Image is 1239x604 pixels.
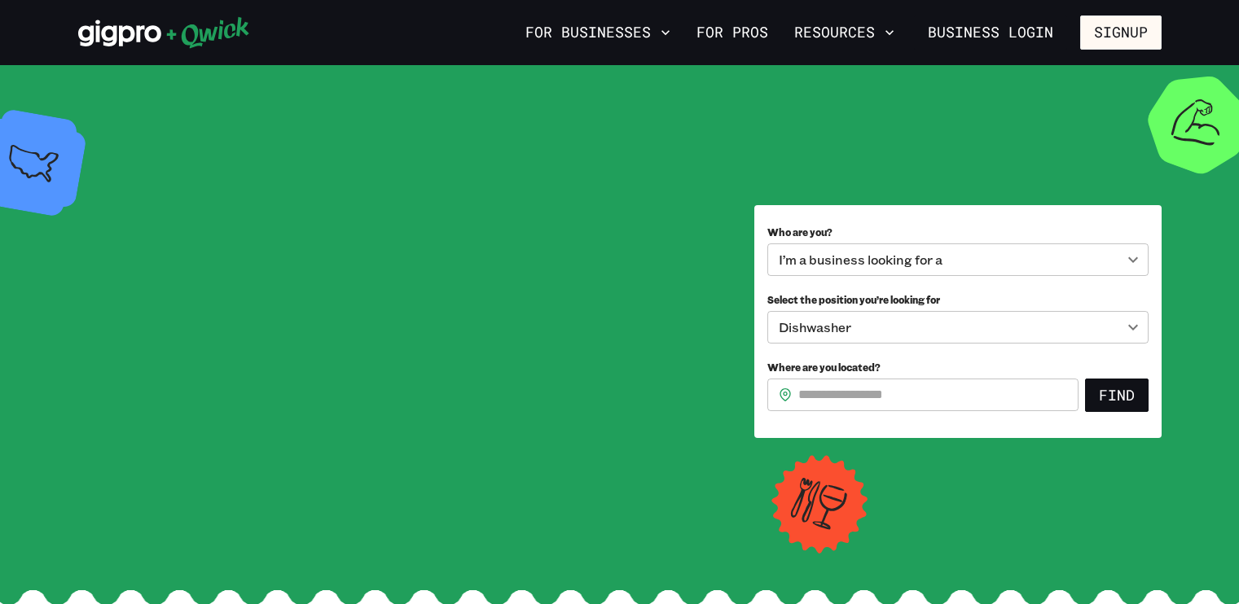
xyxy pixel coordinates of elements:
div: Dishwasher [767,311,1149,344]
button: For Businesses [519,19,677,46]
div: I’m a business looking for a [767,243,1149,276]
span: Where are you located? [767,361,881,374]
span: Who are you? [767,225,833,239]
a: For Pros [690,19,775,46]
button: Signup [1080,15,1162,50]
span: Select the position you’re looking for [767,293,940,306]
a: Business Login [914,15,1067,50]
button: Find [1085,379,1149,413]
button: Resources [788,19,901,46]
